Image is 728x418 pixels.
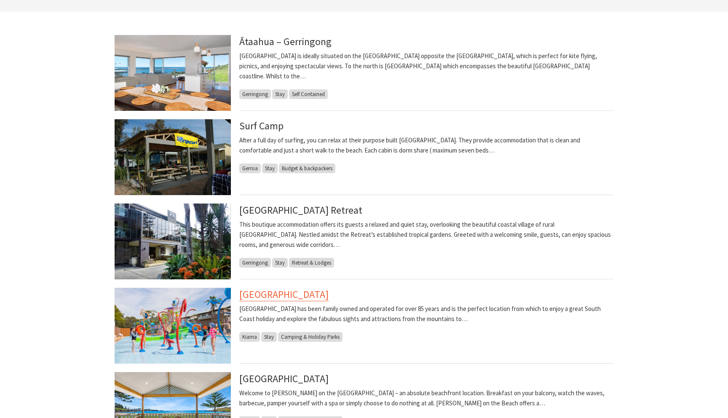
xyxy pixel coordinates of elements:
[239,304,613,324] p: [GEOGRAPHIC_DATA] has been family owned and operated for over 85 years and is the perfect locatio...
[289,258,334,268] span: Retreat & Lodges
[239,135,613,155] p: After a full day of surfing, you can relax at their purpose built [GEOGRAPHIC_DATA]. They provide...
[272,89,288,99] span: Stay
[239,288,329,301] a: [GEOGRAPHIC_DATA]
[239,163,261,173] span: Gerroa
[239,204,362,217] a: [GEOGRAPHIC_DATA] Retreat
[239,119,284,132] a: Surf Camp
[262,163,278,173] span: Stay
[278,332,343,342] span: Camping & Holiday Parks
[115,288,231,364] img: Sunny's Aquaventure Park at BIG4 Easts Beach Kiama Holiday Park
[289,89,328,99] span: Self Contained
[239,220,613,250] p: This boutique accommodation offers its guests a relaxed and quiet stay, overlooking the beautiful...
[239,35,332,48] a: Ātaahua – Gerringong
[115,204,231,279] img: Facade
[272,258,288,268] span: Stay
[261,332,277,342] span: Stay
[239,332,260,342] span: Kiama
[239,372,329,385] a: [GEOGRAPHIC_DATA]
[239,51,613,81] p: [GEOGRAPHIC_DATA] is ideally situated on the [GEOGRAPHIC_DATA] opposite the [GEOGRAPHIC_DATA], wh...
[239,388,613,408] p: Welcome to [PERSON_NAME] on the [GEOGRAPHIC_DATA] – an absolute beachfront location. Breakfast on...
[279,163,335,173] span: Budget & backpackers
[239,89,271,99] span: Gerringong
[115,119,231,195] img: Surf Camp Common Area
[239,258,271,268] span: Gerringong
